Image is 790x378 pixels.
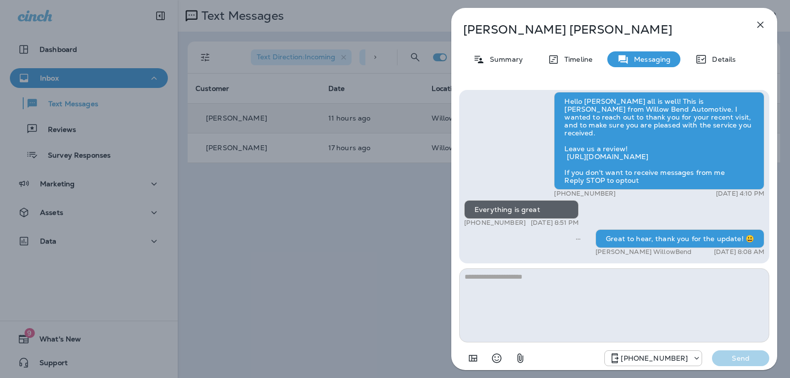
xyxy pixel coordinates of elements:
p: [DATE] 8:08 AM [714,248,764,256]
p: Messaging [629,55,671,63]
button: Add in a premade template [463,348,483,368]
p: [PERSON_NAME] WillowBend [595,248,691,256]
div: +1 (813) 497-4455 [605,352,702,364]
div: Great to hear, thank you for the update! 😃 [595,229,764,248]
p: [PHONE_NUMBER] [554,190,616,198]
p: Timeline [559,55,592,63]
div: Hello [PERSON_NAME] all is well! This is [PERSON_NAME] from Willow Bend Automotive. I wanted to r... [554,92,764,190]
span: Sent [576,234,581,243]
p: [PHONE_NUMBER] [464,219,526,227]
div: Everything is great [464,200,579,219]
p: [DATE] 4:10 PM [716,190,764,198]
p: Summary [485,55,523,63]
p: Details [707,55,736,63]
p: [DATE] 8:51 PM [531,219,579,227]
p: [PERSON_NAME] [PERSON_NAME] [463,23,733,37]
button: Select an emoji [487,348,507,368]
p: [PHONE_NUMBER] [621,354,688,362]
